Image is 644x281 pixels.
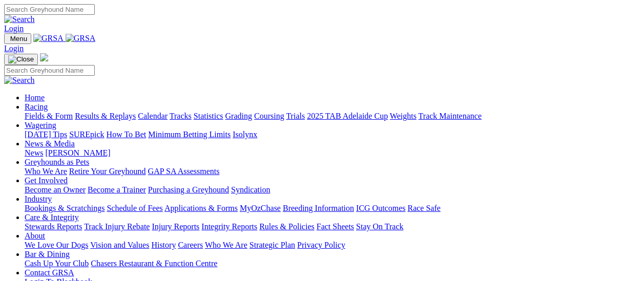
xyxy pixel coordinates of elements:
[25,268,74,277] a: Contact GRSA
[205,241,247,249] a: Who We Are
[4,65,95,76] input: Search
[25,194,52,203] a: Industry
[4,4,95,15] input: Search
[25,204,640,213] div: Industry
[151,241,176,249] a: History
[25,241,640,250] div: About
[25,259,640,268] div: Bar & Dining
[152,222,199,231] a: Injury Reports
[107,204,162,212] a: Schedule of Fees
[148,130,231,139] a: Minimum Betting Limits
[231,185,270,194] a: Syndication
[4,54,38,65] button: Toggle navigation
[25,185,86,194] a: Become an Owner
[148,167,220,176] a: GAP SA Assessments
[407,204,440,212] a: Race Safe
[194,112,223,120] a: Statistics
[75,112,136,120] a: Results & Replays
[25,158,89,166] a: Greyhounds as Pets
[107,130,147,139] a: How To Bet
[88,185,146,194] a: Become a Trainer
[25,130,67,139] a: [DATE] Tips
[201,222,257,231] a: Integrity Reports
[33,34,64,43] img: GRSA
[286,112,305,120] a: Trials
[250,241,295,249] a: Strategic Plan
[45,148,110,157] a: [PERSON_NAME]
[240,204,281,212] a: MyOzChase
[259,222,315,231] a: Rules & Policies
[164,204,238,212] a: Applications & Forms
[25,93,45,102] a: Home
[25,176,68,185] a: Get Involved
[4,76,35,85] img: Search
[84,222,150,231] a: Track Injury Rebate
[4,33,31,44] button: Toggle navigation
[225,112,252,120] a: Grading
[90,241,149,249] a: Vision and Values
[254,112,284,120] a: Coursing
[170,112,192,120] a: Tracks
[25,102,48,111] a: Racing
[69,167,146,176] a: Retire Your Greyhound
[307,112,388,120] a: 2025 TAB Adelaide Cup
[4,15,35,24] img: Search
[390,112,417,120] a: Weights
[25,112,73,120] a: Fields & Form
[4,44,24,53] a: Login
[66,34,96,43] img: GRSA
[317,222,354,231] a: Fact Sheets
[25,112,640,121] div: Racing
[283,204,354,212] a: Breeding Information
[25,148,43,157] a: News
[25,259,89,268] a: Cash Up Your Club
[138,112,168,120] a: Calendar
[40,53,48,61] img: logo-grsa-white.png
[25,222,82,231] a: Stewards Reports
[356,204,405,212] a: ICG Outcomes
[419,112,482,120] a: Track Maintenance
[25,121,56,129] a: Wagering
[233,130,257,139] a: Isolynx
[25,213,79,222] a: Care & Integrity
[297,241,345,249] a: Privacy Policy
[356,222,403,231] a: Stay On Track
[25,241,88,249] a: We Love Our Dogs
[25,130,640,139] div: Wagering
[25,167,67,176] a: Who We Are
[25,148,640,158] div: News & Media
[25,204,105,212] a: Bookings & Scratchings
[25,231,45,240] a: About
[69,130,104,139] a: SUREpick
[25,250,70,258] a: Bar & Dining
[10,35,27,42] span: Menu
[25,167,640,176] div: Greyhounds as Pets
[8,55,34,63] img: Close
[25,222,640,231] div: Care & Integrity
[91,259,217,268] a: Chasers Restaurant & Function Centre
[25,185,640,194] div: Get Involved
[148,185,229,194] a: Purchasing a Greyhound
[25,139,75,148] a: News & Media
[178,241,203,249] a: Careers
[4,24,24,33] a: Login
